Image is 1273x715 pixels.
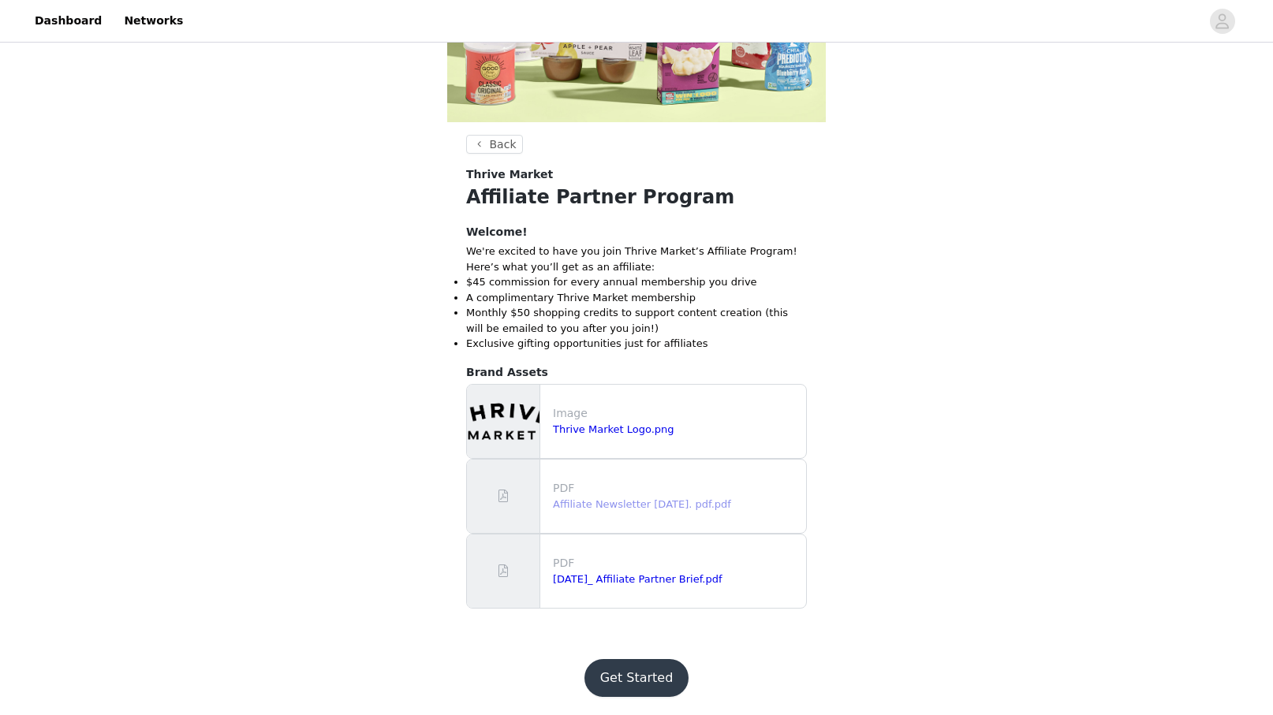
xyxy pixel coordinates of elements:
[1215,9,1230,34] div: avatar
[553,480,800,497] p: PDF
[553,555,800,572] p: PDF
[553,423,674,435] a: Thrive Market Logo.png
[466,244,807,274] p: We're excited to have you join Thrive Market’s Affiliate Program! Here’s what you’ll get as an af...
[466,183,807,211] h1: Affiliate Partner Program
[467,385,539,458] img: file
[466,336,807,352] li: Exclusive gifting opportunities just for affiliates
[466,364,807,381] h4: Brand Assets
[466,305,807,336] li: Monthly $50 shopping credits to support content creation (this will be emailed to you after you j...
[466,224,807,240] h4: Welcome!
[466,274,807,290] li: $45 commission for every annual membership you drive
[114,3,192,39] a: Networks
[466,166,553,183] span: Thrive Market
[466,290,807,306] li: A complimentary Thrive Market membership
[466,135,523,154] button: Back
[553,498,731,510] a: Affiliate Newsletter [DATE]. pdf.pdf
[553,405,800,422] p: Image
[584,659,689,697] button: Get Started
[25,3,111,39] a: Dashboard
[553,573,722,585] a: [DATE]_ Affiliate Partner Brief.pdf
